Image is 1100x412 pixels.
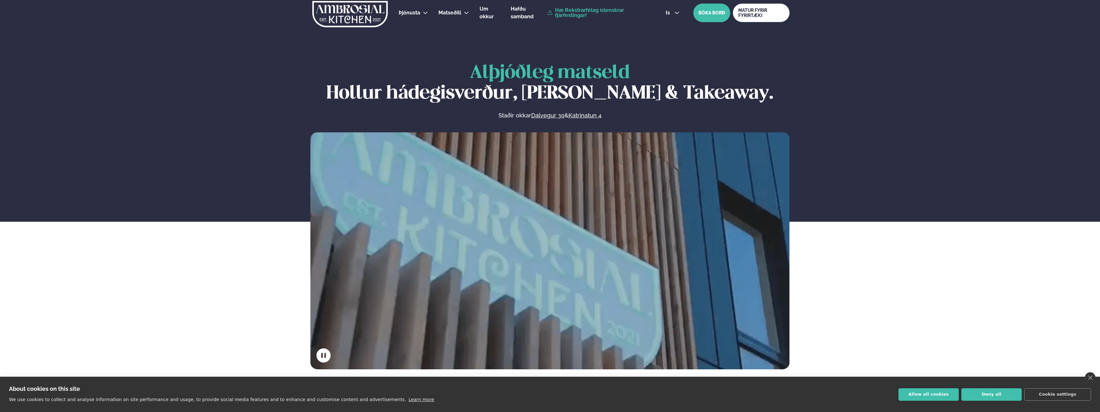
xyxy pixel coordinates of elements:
[961,388,1022,401] button: Deny all
[1024,388,1091,401] button: Cookie settings
[470,64,630,82] span: Alþjóðleg matseld
[898,388,959,401] button: Allow all cookies
[480,6,494,20] span: Um okkur
[661,10,685,15] button: is
[531,112,565,119] a: Dalvegur 30
[438,10,461,16] span: Matseðill
[733,4,790,22] a: MATUR FYRIR FYRIRTÆKI
[693,4,730,22] button: BÓKA BORÐ
[480,5,500,21] a: Um okkur
[438,9,461,17] a: Matseðill
[9,397,406,402] p: We use cookies to collect and analyse information on site performance and usage, to provide socia...
[9,385,80,392] strong: About cookies on this site
[568,112,602,119] a: Katrinatun 4
[312,1,388,27] img: logo
[399,9,420,17] a: Þjónusta
[548,8,651,18] a: Hæ Rekstrarfélag íslenskrar fjárfestingar!
[409,397,434,402] a: Learn more
[399,10,420,16] span: Þjónusta
[429,112,671,119] p: Staðir okkar &
[310,63,790,104] h1: Hollur hádegisverður, [PERSON_NAME] & Takeaway.
[511,6,533,20] span: Hafðu samband
[1085,372,1096,383] a: close
[511,5,544,21] a: Hafðu samband
[666,10,672,15] span: is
